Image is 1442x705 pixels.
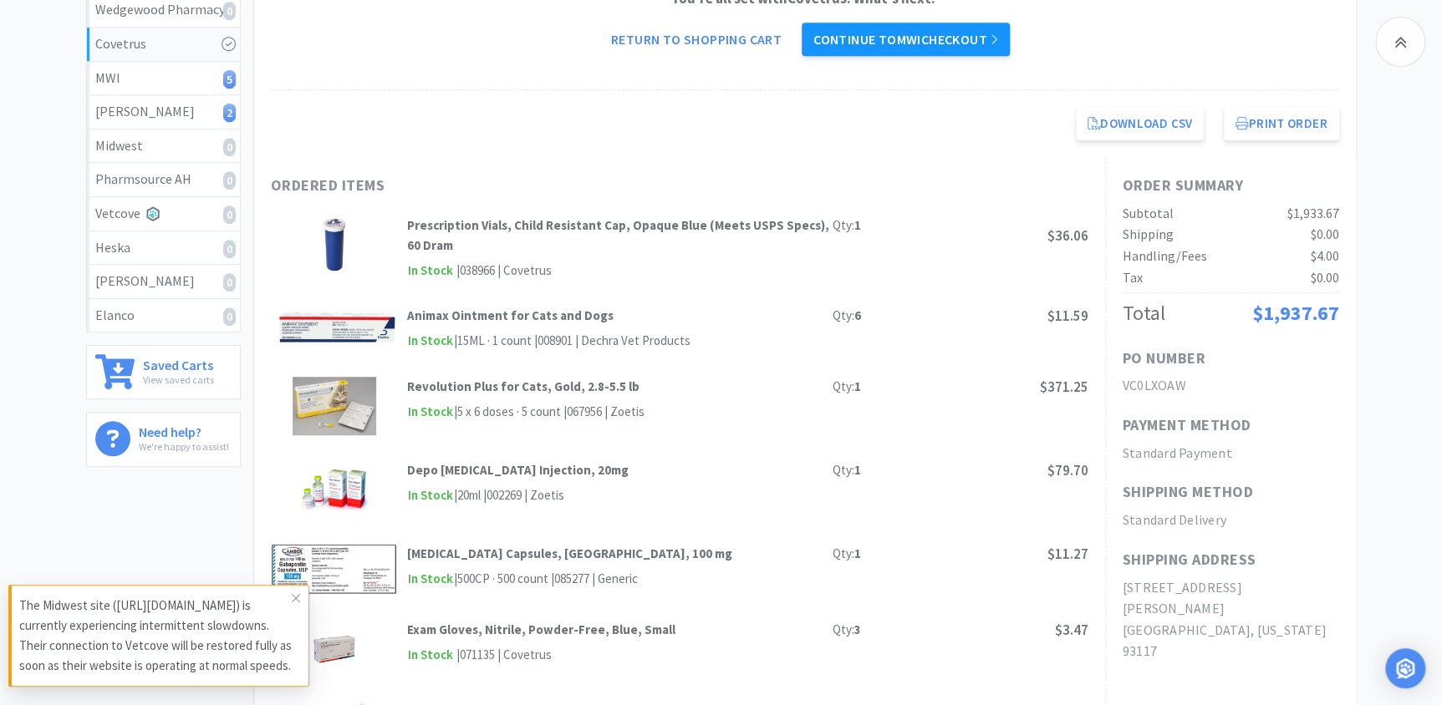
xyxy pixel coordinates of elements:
[223,138,236,156] i: 0
[143,354,214,372] h6: Saved Carts
[223,2,236,20] i: 0
[833,620,861,640] div: Qty:
[453,571,548,586] span: | 500CP · 500 count
[854,462,861,478] strong: 1
[1047,226,1088,245] span: $36.06
[406,402,453,423] span: In Stock
[1123,203,1174,225] div: Subtotal
[1040,378,1088,396] span: $371.25
[453,645,551,665] div: | 071135 | Covetrus
[1123,548,1256,572] h1: Shipping Address
[87,299,240,332] a: Elanco0
[1047,545,1088,563] span: $11.27
[1311,226,1339,242] span: $0.00
[223,240,236,258] i: 0
[406,485,453,506] span: In Stock
[833,306,861,326] div: Qty:
[1123,174,1339,198] h1: Order Summary
[321,216,348,274] img: 7e19c3e36ccd4cc8a1939c3ee541135d_33506.png
[406,621,675,637] strong: Exam Gloves, Nitrile, Powder-Free, Blue, Small
[548,569,637,589] div: | 085277 | Generic
[87,231,240,266] a: Heska0
[854,545,861,561] strong: 1
[1123,297,1165,329] div: Total
[271,544,399,595] img: ae45a791aae843e493395dc472a47b7f_816269.png
[1123,577,1339,620] h2: [STREET_ADDRESS][PERSON_NAME]
[406,645,453,666] span: In Stock
[406,545,731,561] strong: [MEDICAL_DATA] Capsules, [GEOGRAPHIC_DATA], 100 mg
[223,171,236,190] i: 0
[854,378,861,394] strong: 1
[1252,300,1339,326] span: $1,937.67
[1123,267,1143,289] div: Tax
[223,104,236,122] i: 2
[560,402,644,422] div: | 067956 | Zoetis
[293,377,377,435] img: 8ce7b7e291cb4ea6a5ccd9db7f5ca02e_283683.png
[1123,246,1207,267] div: Handling/Fees
[406,569,453,590] span: In Stock
[406,462,628,478] strong: Depo [MEDICAL_DATA] Injection, 20mg
[95,68,232,89] div: MWI
[95,305,232,327] div: Elanco
[854,307,861,323] strong: 6
[1311,269,1339,286] span: $0.00
[19,596,292,676] p: The Midwest site ([URL][DOMAIN_NAME]) is currently experiencing intermittent slowdowns. Their con...
[1385,648,1425,688] div: Open Intercom Messenger
[1123,480,1254,505] h1: Shipping Method
[223,273,236,292] i: 0
[833,377,861,397] div: Qty:
[139,439,229,454] p: We're happy to assist!
[95,203,232,225] div: Vetcove
[223,307,236,326] i: 0
[531,331,690,351] div: | 008901 | Dechra Vet Products
[1123,413,1251,438] h1: Payment Method
[87,129,240,164] a: Midwest0
[305,620,364,678] img: a7d00dd0497c43f589a2cbd33f51d694_377264.png
[1311,247,1339,264] span: $4.00
[406,378,639,394] strong: Revolution Plus for Cats, Gold, 2.8-5.5 lb
[95,169,232,190] div: Pharmsource AH
[271,174,772,198] h1: Ordered Items
[833,460,861,480] div: Qty:
[87,197,240,231] a: Vetcove0
[95,101,232,123] div: [PERSON_NAME]
[87,62,240,96] a: MWI5
[1123,510,1339,531] h2: Standard Delivery
[453,261,551,281] div: | 038966 | Covetrus
[406,331,453,352] span: In Stock
[833,216,861,236] div: Qty:
[480,485,563,505] div: | 002269 | Zoetis
[802,23,1010,56] a: Continue toMWIcheckout
[271,306,399,347] img: 91203b3c953941309e110c02e1ceac54_27577.png
[95,271,232,292] div: [PERSON_NAME]
[1287,205,1339,221] span: $1,933.67
[453,403,560,419] span: | 5 x 6 doses · 5 count
[406,307,613,323] strong: Animax Ointment for Cats and Dogs
[87,265,240,299] a: [PERSON_NAME]0
[1224,107,1338,140] button: Print Order
[406,217,828,253] strong: Prescription Vials, Child Resistant Cap, Opaque Blue (Meets USPS Specs), 60 Dram
[1123,347,1206,371] h1: PO Number
[1123,224,1174,246] div: Shipping
[95,135,232,157] div: Midwest
[833,544,861,564] div: Qty:
[87,163,240,197] a: Pharmsource AH0
[453,487,480,503] span: | 20ml
[298,460,372,519] img: c58b4b27c8ef44dda7fc0b63bd9d61fc_26383.png
[453,332,531,348] span: | 15ML · 1 count
[1055,621,1088,639] span: $3.47
[87,28,240,62] a: Covetrus
[599,23,793,56] a: Return to Shopping Cart
[854,217,861,233] strong: 1
[1123,620,1339,662] h2: [GEOGRAPHIC_DATA], [US_STATE] 93117
[1123,443,1339,464] h2: Standard Payment
[143,372,214,388] p: View saved carts
[1076,107,1205,140] a: Download CSV
[86,345,241,399] a: Saved CartsView saved carts
[854,621,861,637] strong: 3
[223,70,236,89] i: 5
[95,33,232,55] div: Covetrus
[1047,307,1088,325] span: $11.59
[139,421,229,439] h6: Need help?
[1047,461,1088,479] span: $79.70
